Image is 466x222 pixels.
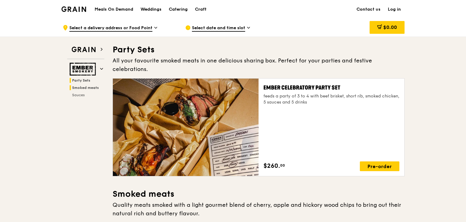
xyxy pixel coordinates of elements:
[72,93,85,97] span: Sauces
[113,44,405,55] h3: Party Sets
[360,161,399,171] div: Pre-order
[113,56,405,73] div: All your favourite smoked meats in one delicious sharing box. Perfect for your parties and festiv...
[263,93,399,105] div: feeds a party of 3 to 4 with beef brisket, short rib, smoked chicken, 5 sauces and 5 drinks
[191,0,210,19] a: Craft
[263,161,280,171] span: $260.
[353,0,384,19] a: Contact us
[263,83,399,92] div: Ember Celebratory Party Set
[192,25,245,32] span: Select date and time slot
[169,0,188,19] div: Catering
[195,0,207,19] div: Craft
[113,189,405,199] h3: Smoked meats
[165,0,191,19] a: Catering
[137,0,165,19] a: Weddings
[113,201,405,218] div: Quality meats smoked with a light gourmet blend of cherry, apple and hickory wood chips to bring ...
[70,63,98,76] img: Ember Smokery web logo
[384,0,405,19] a: Log in
[95,6,133,12] h1: Meals On Demand
[280,163,285,168] span: 00
[383,24,397,30] span: $0.00
[72,78,90,83] span: Party Sets
[69,25,152,32] span: Select a delivery address or Food Point
[141,0,162,19] div: Weddings
[70,44,98,55] img: Grain web logo
[61,6,86,12] img: Grain
[72,86,99,90] span: Smoked meats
